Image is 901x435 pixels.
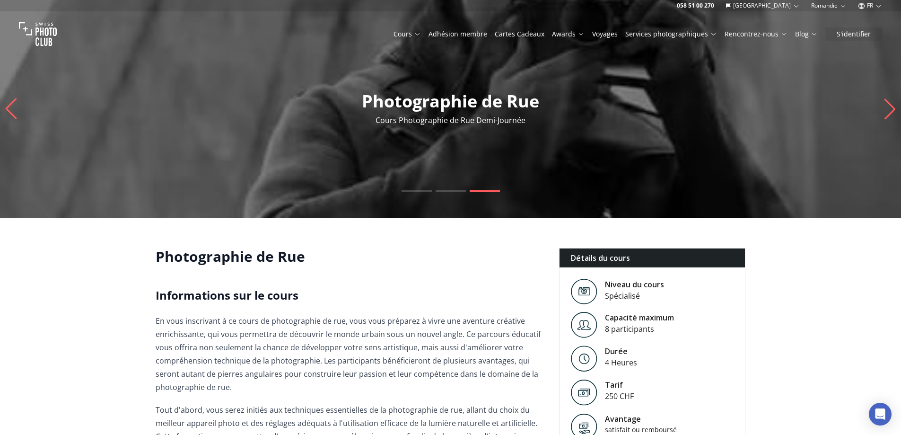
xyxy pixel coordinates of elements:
[625,29,717,39] a: Services photographiques
[621,27,721,41] button: Services photographiques
[605,323,674,335] div: 8 participants
[677,2,714,9] a: 058 51 00 270
[390,27,425,41] button: Cours
[495,29,544,39] a: Cartes Cadeaux
[394,29,421,39] a: Cours
[592,29,618,39] a: Voyages
[571,312,597,338] img: Level
[571,279,597,305] img: Level
[725,29,787,39] a: Rencontrez-nous
[605,357,637,368] div: 4 Heures
[429,29,487,39] a: Adhésion membre
[571,346,597,372] img: Level
[491,27,548,41] button: Cartes Cadeaux
[605,346,637,357] div: Durée
[605,413,685,425] div: Avantage
[156,314,544,394] p: En vous inscrivant à ce cours de photographie de rue, vous vous préparez à vivre une aventure cré...
[425,27,491,41] button: Adhésion membre
[605,312,674,323] div: Capacité maximum
[548,27,588,41] button: Awards
[571,379,597,406] img: Tarif
[869,403,892,426] div: Open Intercom Messenger
[19,15,57,53] img: Swiss photo club
[721,27,791,41] button: Rencontrez-nous
[605,425,685,435] div: satisfait ou remboursé
[605,279,664,290] div: Niveau du cours
[552,29,585,39] a: Awards
[791,27,822,41] button: Blog
[588,27,621,41] button: Voyages
[825,27,882,41] button: S'identifier
[795,29,818,39] a: Blog
[605,290,664,302] div: Spécialisé
[156,248,544,265] h1: Photographie de Rue
[560,249,745,267] div: Détails du cours
[605,391,634,402] div: 250 CHF
[605,379,634,391] div: Tarif
[156,288,544,303] h2: Informations sur le cours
